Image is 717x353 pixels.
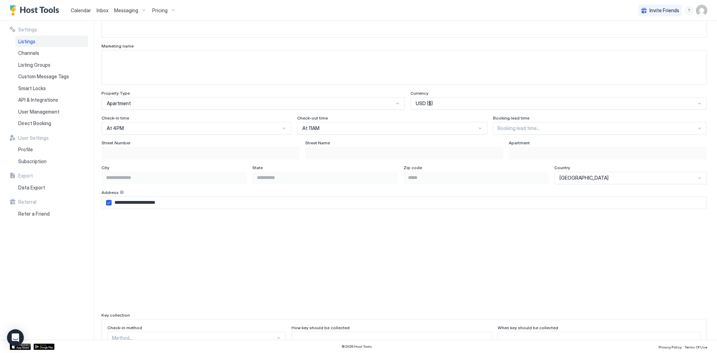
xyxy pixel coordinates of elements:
[15,106,88,118] a: User Management
[10,5,62,16] a: Host Tools Logo
[253,172,397,184] input: Input Field
[403,165,422,170] span: Zip code
[18,185,45,191] span: Data Export
[18,120,51,127] span: Direct Booking
[107,100,131,107] span: Apartment
[416,100,433,107] span: USD ($)
[305,147,503,159] input: Input Field
[102,50,707,85] textarea: Input Field
[18,158,47,165] span: Subscription
[15,82,88,94] a: Smart Locks
[404,172,548,184] input: Input Field
[107,125,124,131] span: At 4PM
[18,109,59,115] span: User Management
[560,175,609,181] span: [GEOGRAPHIC_DATA]
[71,7,91,14] a: Calendar
[101,91,130,96] span: Property Type
[18,62,50,68] span: Listing Groups
[15,47,88,59] a: Channels
[292,332,492,344] input: Input Field
[107,325,142,330] span: Check-in method
[34,344,55,350] a: Google Play Store
[18,38,35,45] span: Listings
[291,325,350,330] span: How key should be collected
[106,200,112,206] div: airbnbAddress
[297,115,328,121] span: Check-out time
[410,91,428,96] span: Currency
[15,94,88,106] a: API & Integrations
[509,140,530,145] span: Apartment
[101,115,129,121] span: Check-in time
[18,173,33,179] span: Export
[101,43,134,49] span: Marketing name
[101,165,109,170] span: City
[18,85,46,92] span: Smart Locks
[18,211,50,217] span: Refer a Friend
[102,147,299,159] input: Input Field
[684,345,707,349] span: Terms Of Use
[18,199,36,205] span: Referral
[18,146,33,153] span: Profile
[101,312,130,318] span: Key collection
[71,7,91,13] span: Calendar
[15,182,88,194] a: Data Export
[97,7,108,13] span: Inbox
[15,71,88,82] a: Custom Message Tags
[685,6,693,15] div: menu
[18,27,37,33] span: Settings
[152,7,168,14] span: Pricing
[112,197,707,209] input: Input Field
[102,172,246,184] input: Input Field
[101,217,707,307] iframe: Property location map
[498,325,558,330] span: When key should be collected
[684,343,707,350] a: Terms Of Use
[696,5,707,16] div: User profile
[97,7,108,14] a: Inbox
[659,345,682,349] span: Privacy Policy
[15,59,88,71] a: Listing Groups
[554,165,570,170] span: Country
[252,165,263,170] span: State
[509,147,707,159] input: Input Field
[10,344,31,350] a: App Store
[493,115,529,121] span: Booking lead time
[342,344,372,349] span: © 2025 Host Tools
[302,125,319,131] span: At 11AM
[18,135,49,141] span: User Settings
[18,50,39,56] span: Channels
[649,7,679,14] span: Invite Friends
[498,332,701,344] input: Input Field
[15,117,88,129] a: Direct Booking
[114,7,138,14] span: Messaging
[7,329,24,346] div: Open Intercom Messenger
[305,140,330,145] span: Street Name
[15,156,88,167] a: Subscription
[15,208,88,220] a: Refer a Friend
[101,190,119,195] span: Address
[101,140,131,145] span: Street Number
[18,97,58,103] span: API & Integrations
[659,343,682,350] a: Privacy Policy
[15,144,88,156] a: Profile
[15,36,88,48] a: Listings
[18,73,69,80] span: Custom Message Tags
